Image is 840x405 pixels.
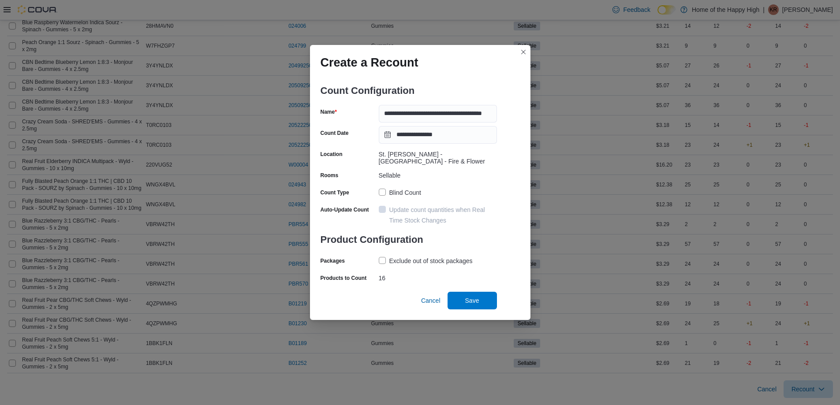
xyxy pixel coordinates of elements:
[321,130,349,137] label: Count Date
[321,257,345,264] label: Packages
[379,168,497,179] div: Sellable
[389,256,473,266] div: Exclude out of stock packages
[389,187,421,198] div: Blind Count
[321,275,367,282] label: Products to Count
[321,172,339,179] label: Rooms
[321,77,497,105] h3: Count Configuration
[518,47,529,57] button: Closes this modal window
[418,292,444,309] button: Cancel
[321,56,418,70] h1: Create a Recount
[465,296,479,305] span: Save
[379,147,497,165] div: St. [PERSON_NAME] - [GEOGRAPHIC_DATA] - Fire & Flower
[321,206,369,213] label: Auto-Update Count
[389,204,497,226] div: Update count quantities when Real Time Stock Changes
[321,189,349,196] label: Count Type
[448,292,497,309] button: Save
[379,271,497,282] div: 16
[321,108,337,115] label: Name
[321,151,343,158] label: Location
[421,296,441,305] span: Cancel
[321,226,497,254] h3: Product Configuration
[379,126,497,144] input: Press the down key to open a popover containing a calendar.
